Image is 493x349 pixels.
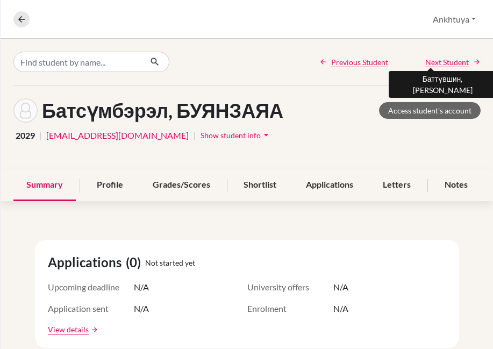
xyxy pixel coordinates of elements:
[379,102,481,119] a: Access student's account
[261,130,271,140] i: arrow_drop_down
[46,129,189,142] a: [EMAIL_ADDRESS][DOMAIN_NAME]
[333,302,348,315] span: N/A
[13,52,141,72] input: Find student by name...
[48,302,134,315] span: Application sent
[247,302,333,315] span: Enrolment
[145,257,195,268] span: Not started yet
[126,253,145,272] span: (0)
[39,129,42,142] span: |
[201,131,261,140] span: Show student info
[84,169,136,201] div: Profile
[134,281,149,294] span: N/A
[193,129,196,142] span: |
[134,302,149,315] span: N/A
[425,56,469,68] span: Next Student
[16,129,35,142] span: 2029
[200,127,272,144] button: Show student infoarrow_drop_down
[48,281,134,294] span: Upcoming deadline
[428,9,481,30] button: Ankhtuya
[331,56,388,68] span: Previous Student
[140,169,223,201] div: Grades/Scores
[48,253,126,272] span: Applications
[333,281,348,294] span: N/A
[89,326,98,333] a: arrow_forward
[13,169,76,201] div: Summary
[13,98,38,123] img: БУЯНЗАЯА Батсүмбэрэл's avatar
[247,281,333,294] span: University offers
[48,324,89,335] a: View details
[425,56,481,68] a: Next Student
[370,169,424,201] div: Letters
[231,169,289,201] div: Shortlist
[42,99,283,122] h1: Батсүмбэрэл, БУЯНЗАЯА
[432,169,481,201] div: Notes
[293,169,366,201] div: Applications
[319,56,388,68] a: Previous Student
